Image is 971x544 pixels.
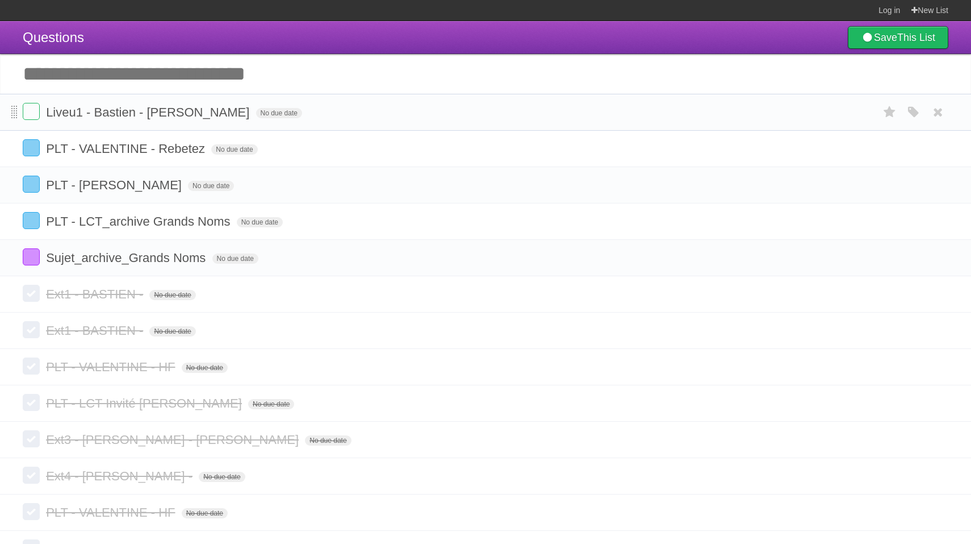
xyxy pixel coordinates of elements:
[46,505,178,520] span: PLT - VALENTINE - HF
[46,142,208,156] span: PLT - VALENTINE - Rebetez
[237,217,283,227] span: No due date
[23,358,40,375] label: Done
[46,105,252,119] span: Liveu1 - Bastien - [PERSON_NAME]
[23,394,40,411] label: Done
[23,212,40,229] label: Done
[46,251,208,265] span: Sujet_archive_Grands Noms
[46,287,146,301] span: Ext1 - BASTIEN -
[23,176,40,193] label: Done
[256,108,302,118] span: No due date
[23,467,40,484] label: Done
[897,32,935,43] b: This List
[23,248,40,265] label: Done
[46,360,178,374] span: PLT - VALENTINE - HF
[848,26,948,49] a: SaveThis List
[46,469,195,483] span: Ext4 - [PERSON_NAME] -
[23,321,40,338] label: Done
[46,214,233,229] span: PLT - LCT_archive Grands Noms
[23,139,40,156] label: Done
[23,285,40,302] label: Done
[211,144,257,155] span: No due date
[46,323,146,338] span: Ext1 - BASTIEN -
[149,290,195,300] span: No due date
[149,326,195,337] span: No due date
[199,472,245,482] span: No due date
[46,433,302,447] span: Ext3 - [PERSON_NAME] - [PERSON_NAME]
[23,103,40,120] label: Done
[182,363,228,373] span: No due date
[46,178,185,192] span: PLT - [PERSON_NAME]
[188,181,234,191] span: No due date
[182,508,228,518] span: No due date
[46,396,245,410] span: PLT - LCT Invité [PERSON_NAME]
[23,430,40,447] label: Done
[305,435,351,446] span: No due date
[248,399,294,409] span: No due date
[23,30,84,45] span: Questions
[879,103,901,122] label: Star task
[212,254,258,264] span: No due date
[23,503,40,520] label: Done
